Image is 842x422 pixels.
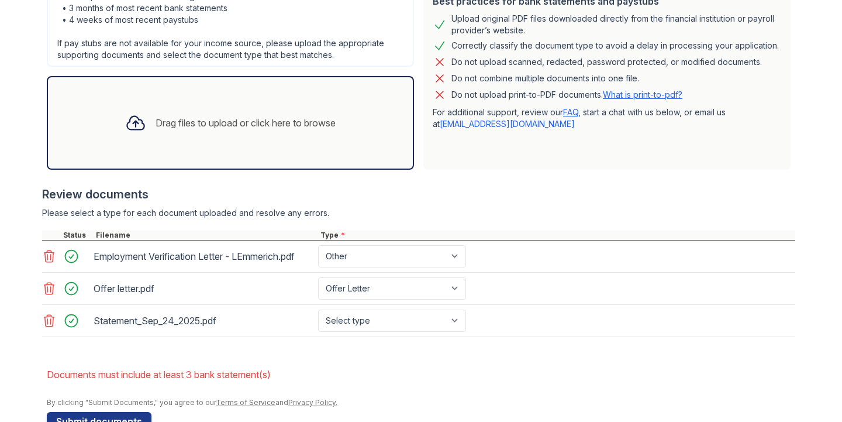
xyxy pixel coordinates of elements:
div: Employment Verification Letter - LEmmerich.pdf [94,247,313,266]
li: Documents must include at least 3 bank statement(s) [47,363,795,386]
p: Do not upload print-to-PDF documents. [451,89,682,101]
div: Offer letter.pdf [94,279,313,298]
a: FAQ [563,107,578,117]
div: Status [61,231,94,240]
a: [EMAIL_ADDRESS][DOMAIN_NAME] [440,119,575,129]
div: Do not upload scanned, redacted, password protected, or modified documents. [451,55,762,69]
div: Do not combine multiple documents into one file. [451,71,639,85]
div: Drag files to upload or click here to browse [156,116,336,130]
a: Privacy Policy. [288,398,337,407]
a: What is print-to-pdf? [603,90,682,100]
a: Terms of Service [216,398,275,407]
div: Statement_Sep_24_2025.pdf [94,311,313,330]
div: Filename [94,231,318,240]
div: By clicking "Submit Documents," you agree to our and [47,398,795,407]
div: Correctly classify the document type to avoid a delay in processing your application. [451,39,779,53]
div: Review documents [42,186,795,203]
div: Type [318,231,795,240]
div: Upload original PDF files downloaded directly from the financial institution or payroll provider’... [451,13,781,36]
p: For additional support, review our , start a chat with us below, or email us at [433,107,781,130]
div: Please select a type for each document uploaded and resolve any errors. [42,207,795,219]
